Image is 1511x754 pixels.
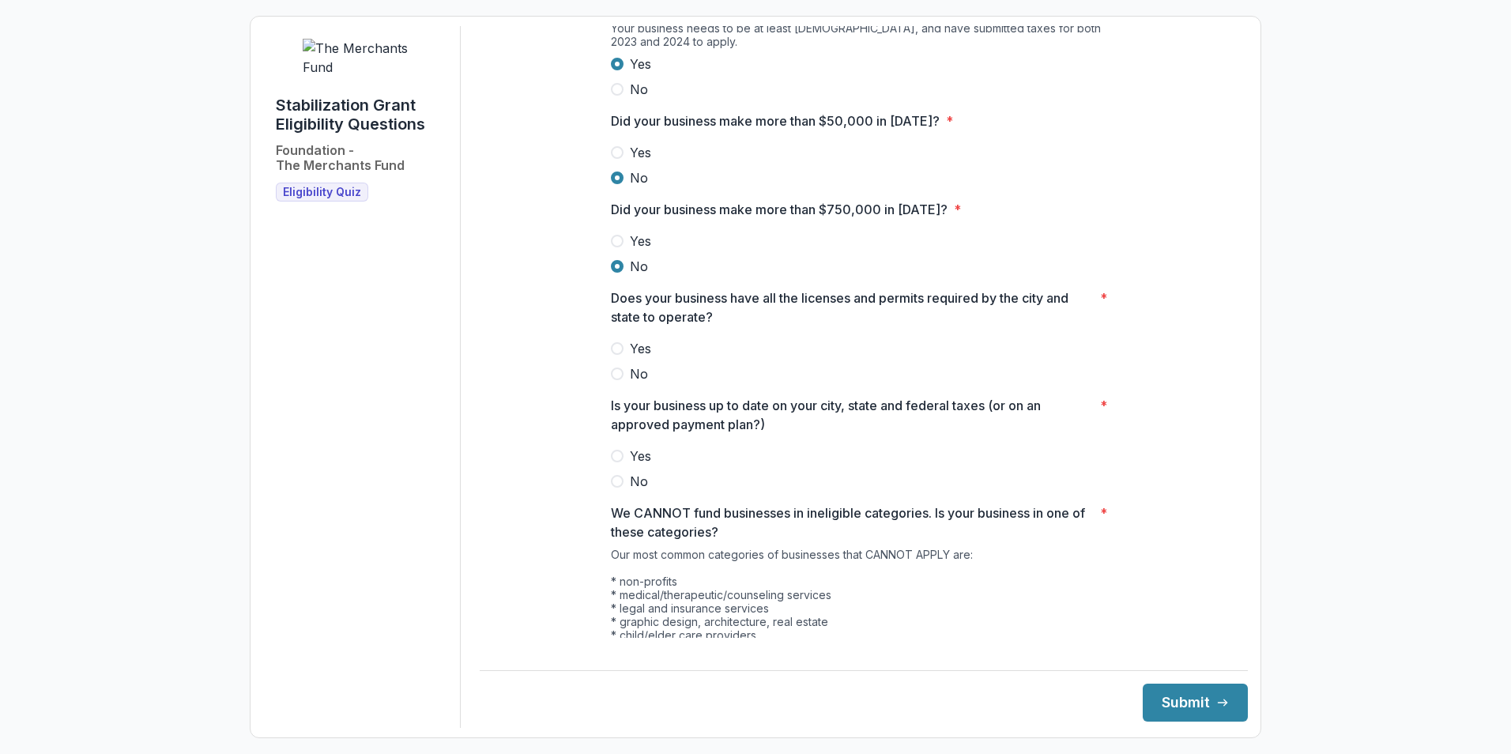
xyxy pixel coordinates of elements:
[630,55,651,74] span: Yes
[630,257,648,276] span: No
[611,503,1094,541] p: We CANNOT fund businesses in ineligible categories. Is your business in one of these categories?
[611,21,1117,55] div: Your business needs to be at least [DEMOGRAPHIC_DATA], and have submitted taxes for both 2023 and...
[611,548,1117,742] div: Our most common categories of businesses that CANNOT APPLY are: * non-profits * medical/therapeut...
[630,143,651,162] span: Yes
[630,472,648,491] span: No
[276,96,447,134] h1: Stabilization Grant Eligibility Questions
[630,168,648,187] span: No
[611,288,1094,326] p: Does your business have all the licenses and permits required by the city and state to operate?
[1143,684,1248,722] button: Submit
[611,396,1094,434] p: Is your business up to date on your city, state and federal taxes (or on an approved payment plan?)
[630,447,651,466] span: Yes
[611,111,940,130] p: Did your business make more than $50,000 in [DATE]?
[630,339,651,358] span: Yes
[611,200,948,219] p: Did your business make more than $750,000 in [DATE]?
[630,80,648,99] span: No
[283,186,361,199] span: Eligibility Quiz
[276,143,405,173] h2: Foundation - The Merchants Fund
[630,364,648,383] span: No
[303,39,421,77] img: The Merchants Fund
[630,232,651,251] span: Yes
